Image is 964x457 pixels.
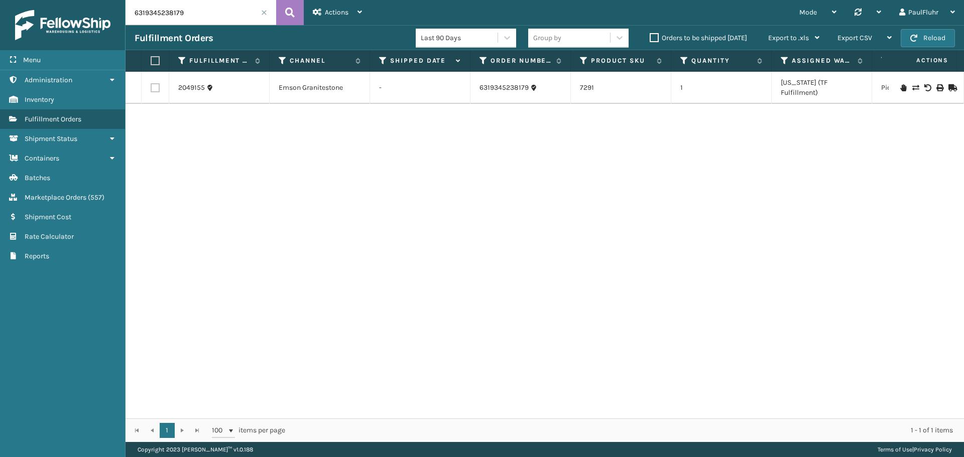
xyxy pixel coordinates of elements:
span: Export CSV [837,34,872,42]
label: Assigned Warehouse [792,56,853,65]
img: logo [15,10,110,40]
label: Quantity [691,56,752,65]
span: Marketplace Orders [25,193,86,202]
i: Void Label [924,84,930,91]
div: Group by [533,33,561,43]
span: Actions [325,8,348,17]
span: Administration [25,76,72,84]
td: 1 [671,72,772,104]
span: 100 [212,425,227,435]
label: Orders to be shipped [DATE] [650,34,747,42]
span: items per page [212,423,285,438]
span: Reports [25,252,49,260]
i: Print Label [936,84,942,91]
td: [US_STATE] (TF Fulfillment) [772,72,872,104]
a: 1 [160,423,175,438]
label: Order Number [491,56,551,65]
div: 1 - 1 of 1 items [299,425,953,435]
a: Privacy Policy [914,446,952,453]
span: Export to .xls [768,34,809,42]
span: Shipment Cost [25,213,71,221]
a: Terms of Use [878,446,912,453]
td: - [370,72,470,104]
a: 2049155 [178,83,205,93]
label: Shipped Date [390,56,451,65]
div: | [878,442,952,457]
label: Channel [290,56,350,65]
label: Product SKU [591,56,652,65]
h3: Fulfillment Orders [135,32,213,44]
a: 6319345238179 [479,83,529,93]
span: Actions [885,52,954,69]
i: Mark as Shipped [948,84,954,91]
span: Shipment Status [25,134,77,143]
p: Copyright 2023 [PERSON_NAME]™ v 1.0.188 [138,442,253,457]
span: Rate Calculator [25,232,74,241]
td: Emson Granitestone [270,72,370,104]
i: Change shipping [912,84,918,91]
a: 7291 [580,83,594,92]
label: Fulfillment Order Id [189,56,250,65]
div: Last 90 Days [421,33,499,43]
span: ( 557 ) [88,193,104,202]
span: Menu [23,56,41,64]
button: Reload [901,29,955,47]
span: Mode [799,8,817,17]
i: On Hold [900,84,906,91]
span: Containers [25,154,59,163]
span: Fulfillment Orders [25,115,81,123]
span: Inventory [25,95,54,104]
span: Batches [25,174,50,182]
